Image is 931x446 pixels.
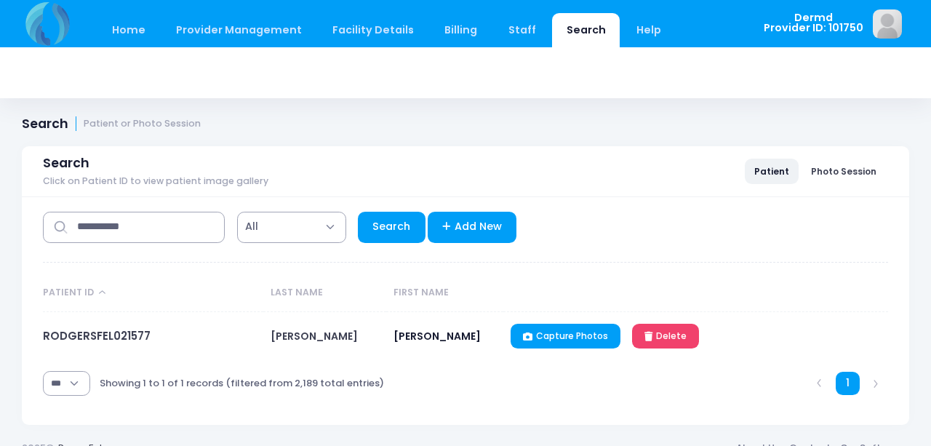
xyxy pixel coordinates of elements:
a: Help [623,13,676,47]
span: All [245,219,258,234]
a: Search [552,13,620,47]
a: Capture Photos [511,324,620,349]
span: Dermd Provider ID: 101750 [764,12,863,33]
a: Billing [431,13,492,47]
a: Add New [428,212,517,243]
a: Search [358,212,425,243]
a: Home [97,13,159,47]
img: image [873,9,902,39]
a: 1 [836,372,860,396]
th: Patient ID: activate to sort column descending [43,274,263,312]
span: [PERSON_NAME] [271,329,358,343]
small: Patient or Photo Session [84,119,201,130]
a: Delete [632,324,699,349]
th: First Name: activate to sort column ascending [386,274,503,312]
th: Last Name: activate to sort column ascending [263,274,386,312]
h1: Search [22,116,201,132]
a: Staff [494,13,550,47]
span: Search [43,156,89,171]
span: [PERSON_NAME] [393,329,481,343]
div: Showing 1 to 1 of 1 records (filtered from 2,189 total entries) [100,367,384,400]
a: Photo Session [802,159,886,183]
a: Facility Details [319,13,428,47]
span: Click on Patient ID to view patient image gallery [43,176,268,187]
a: RODGERSFEL021577 [43,328,151,343]
a: Provider Management [161,13,316,47]
span: All [237,212,346,243]
a: Patient [745,159,799,183]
